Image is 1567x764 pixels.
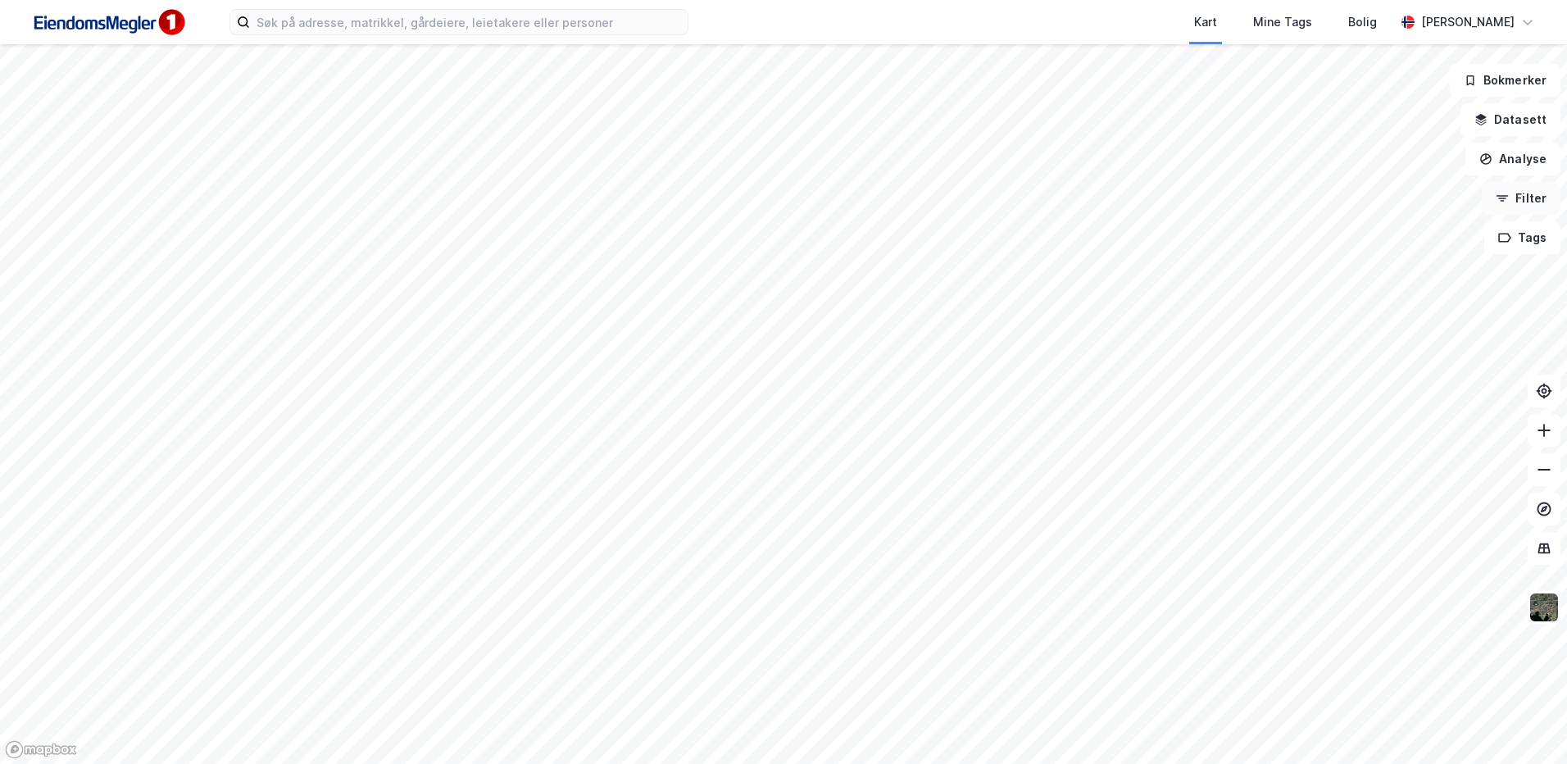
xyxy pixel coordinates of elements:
div: Mine Tags [1253,12,1312,32]
img: 9k= [1528,592,1560,623]
div: Kontrollprogram for chat [1485,685,1567,764]
button: Analyse [1465,143,1560,175]
div: [PERSON_NAME] [1421,12,1515,32]
div: Bolig [1348,12,1377,32]
button: Bokmerker [1450,64,1560,97]
button: Filter [1482,182,1560,215]
input: Søk på adresse, matrikkel, gårdeiere, leietakere eller personer [250,10,688,34]
div: Kart [1194,12,1217,32]
img: F4PB6Px+NJ5v8B7XTbfpPpyloAAAAASUVORK5CYII= [26,4,190,41]
a: Mapbox homepage [5,740,77,759]
iframe: Chat Widget [1485,685,1567,764]
button: Datasett [1460,103,1560,136]
button: Tags [1484,221,1560,254]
